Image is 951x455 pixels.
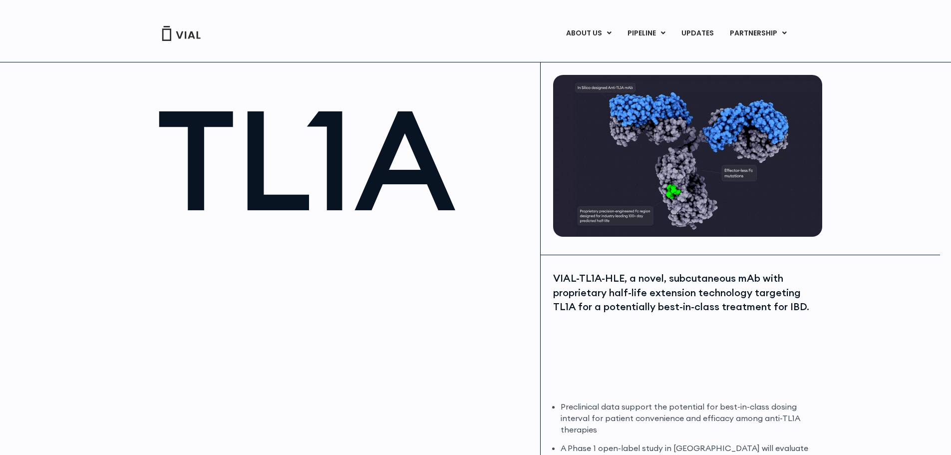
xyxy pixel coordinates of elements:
[553,271,820,314] div: VIAL-TL1A-HLE, a novel, subcutaneous mAb with proprietary half-life extension technology targetin...
[558,25,619,42] a: ABOUT USMenu Toggle
[561,401,820,436] li: Preclinical data support the potential for best-in-class dosing interval for patient convenience ...
[157,90,531,229] h1: TL1A
[722,25,795,42] a: PARTNERSHIPMenu Toggle
[620,25,673,42] a: PIPELINEMenu Toggle
[553,75,822,237] img: TL1A antibody diagram.
[673,25,721,42] a: UPDATES
[161,26,201,41] img: Vial Logo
